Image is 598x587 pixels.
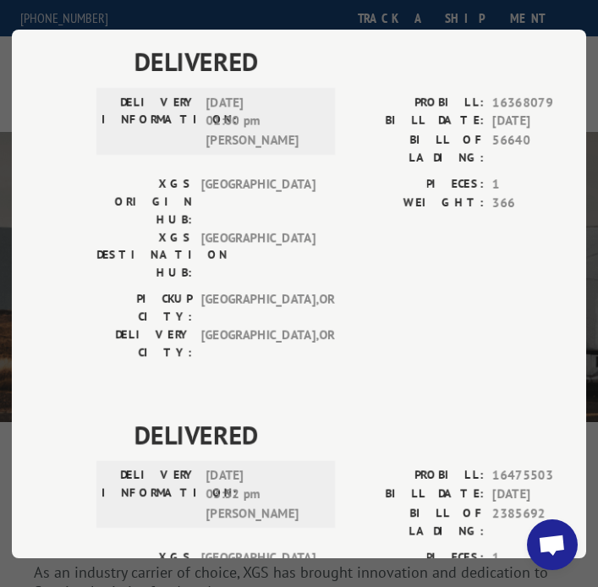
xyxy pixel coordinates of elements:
label: DELIVERY INFORMATION: [101,465,197,523]
label: PICKUP CITY: [96,289,192,325]
span: [GEOGRAPHIC_DATA] [201,174,315,228]
span: [DATE] 01:00 pm [PERSON_NAME] [206,92,321,150]
label: DELIVERY INFORMATION: [101,92,197,150]
label: XGS DESTINATION HUB: [96,228,192,281]
label: PIECES: [350,547,484,567]
span: [DATE] 03:52 pm [PERSON_NAME] [206,465,321,523]
a: Open chat [527,519,578,570]
label: DELIVERY CITY: [96,325,192,360]
label: BILL DATE: [350,485,484,504]
label: BILL DATE: [350,112,484,131]
label: PROBILL: [350,92,484,112]
label: PROBILL: [350,465,484,485]
label: XGS ORIGIN HUB: [96,174,192,228]
span: [GEOGRAPHIC_DATA] , OR [201,325,315,360]
label: WEIGHT: [350,194,484,213]
label: BILL OF LADING: [350,503,484,539]
label: BILL OF LADING: [350,130,484,166]
span: [GEOGRAPHIC_DATA] , OR [201,289,315,325]
label: PIECES: [350,174,484,194]
span: [GEOGRAPHIC_DATA] [201,228,315,281]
